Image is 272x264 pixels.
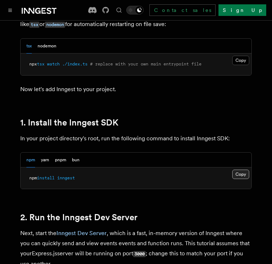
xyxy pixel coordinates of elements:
[232,56,249,65] button: Copy
[37,61,44,67] span: tsx
[72,153,80,167] button: bun
[20,84,252,94] p: Now let's add Inngest to your project.
[57,175,75,180] span: inngest
[29,175,37,180] span: npm
[126,6,144,14] button: Toggle dark mode
[45,22,65,28] code: nodemon
[90,61,201,67] span: # replace with your own main entrypoint file
[20,133,252,144] p: In your project directory's root, run the following command to install Inngest SDK:
[20,118,118,128] a: 1. Install the Inngest SDK
[133,251,146,257] code: 3000
[6,6,14,14] button: Toggle navigation
[55,153,66,167] button: pnpm
[26,153,35,167] button: npm
[47,61,60,67] span: watch
[56,230,107,237] a: Inngest Dev Server
[62,61,88,67] span: ./index.ts
[38,39,56,54] button: nodemon
[37,175,55,180] span: install
[232,170,249,179] button: Copy
[20,212,137,222] a: 2. Run the Inngest Dev Server
[115,6,123,14] button: Find something...
[26,39,32,54] button: tsx
[149,4,216,16] a: Contact sales
[45,21,65,27] a: nodemon
[29,61,37,67] span: npx
[41,153,49,167] button: yarn
[218,4,266,16] a: Sign Up
[29,21,39,27] a: tsx
[29,22,39,28] code: tsx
